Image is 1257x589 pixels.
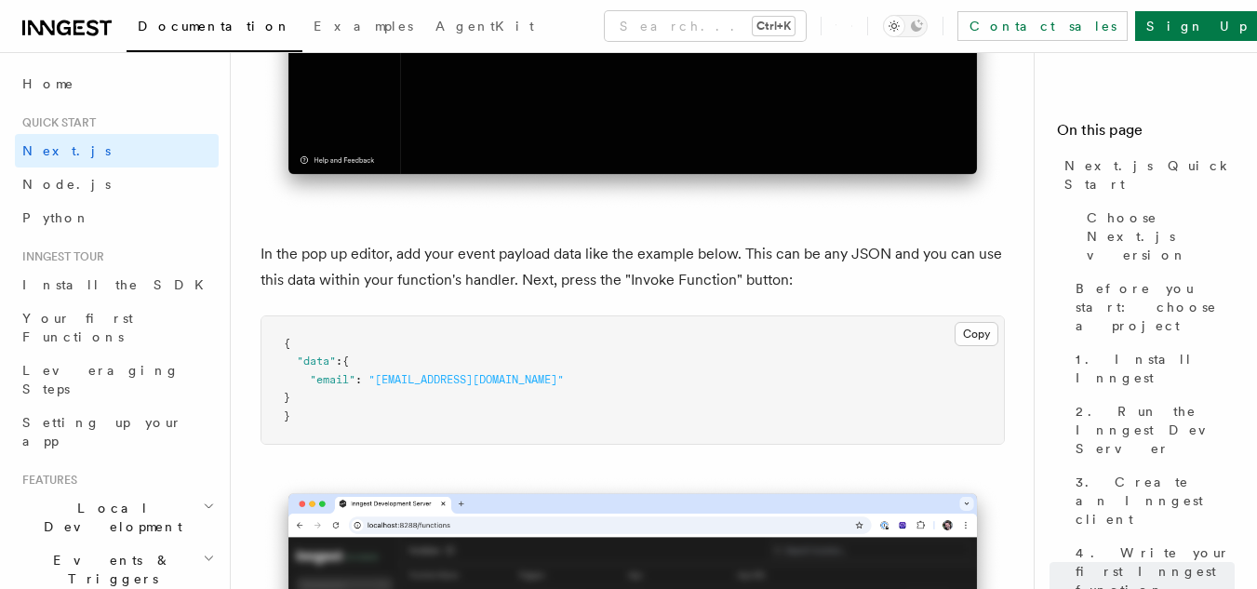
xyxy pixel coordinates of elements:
span: "[EMAIL_ADDRESS][DOMAIN_NAME]" [368,373,564,386]
span: Events & Triggers [15,551,203,588]
span: } [284,391,290,404]
h4: On this page [1057,119,1235,149]
p: In the pop up editor, add your event payload data like the example below. This can be any JSON an... [261,241,1005,293]
a: 2. Run the Inngest Dev Server [1068,395,1235,465]
a: AgentKit [424,6,545,50]
span: : [336,355,342,368]
span: Next.js [22,143,111,158]
span: Setting up your app [22,415,182,448]
span: Your first Functions [22,311,133,344]
span: Examples [314,19,413,33]
span: Python [22,210,90,225]
span: "email" [310,373,355,386]
span: Inngest tour [15,249,104,264]
span: Before you start: choose a project [1076,279,1235,335]
span: Home [22,74,74,93]
a: 3. Create an Inngest client [1068,465,1235,536]
a: Next.js [15,134,219,167]
a: Contact sales [957,11,1128,41]
a: Leveraging Steps [15,354,219,406]
span: } [284,409,290,422]
span: 3. Create an Inngest client [1076,473,1235,529]
span: Quick start [15,115,96,130]
span: Choose Next.js version [1087,208,1235,264]
span: 2. Run the Inngest Dev Server [1076,402,1235,458]
a: Home [15,67,219,100]
a: Examples [302,6,424,50]
span: Node.js [22,177,111,192]
a: Node.js [15,167,219,201]
button: Search...Ctrl+K [605,11,806,41]
span: Next.js Quick Start [1064,156,1235,194]
span: AgentKit [435,19,534,33]
span: Install the SDK [22,277,215,292]
a: Documentation [127,6,302,52]
span: { [342,355,349,368]
span: 1. Install Inngest [1076,350,1235,387]
a: Python [15,201,219,234]
a: Next.js Quick Start [1057,149,1235,201]
a: Your first Functions [15,301,219,354]
a: Setting up your app [15,406,219,458]
span: : [355,373,362,386]
a: Install the SDK [15,268,219,301]
span: Documentation [138,19,291,33]
button: Local Development [15,491,219,543]
a: 1. Install Inngest [1068,342,1235,395]
span: Leveraging Steps [22,363,180,396]
button: Toggle dark mode [883,15,928,37]
span: "data" [297,355,336,368]
button: Copy [955,322,998,346]
kbd: Ctrl+K [753,17,795,35]
a: Before you start: choose a project [1068,272,1235,342]
span: { [284,337,290,350]
span: Features [15,473,77,488]
span: Local Development [15,499,203,536]
a: Choose Next.js version [1079,201,1235,272]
